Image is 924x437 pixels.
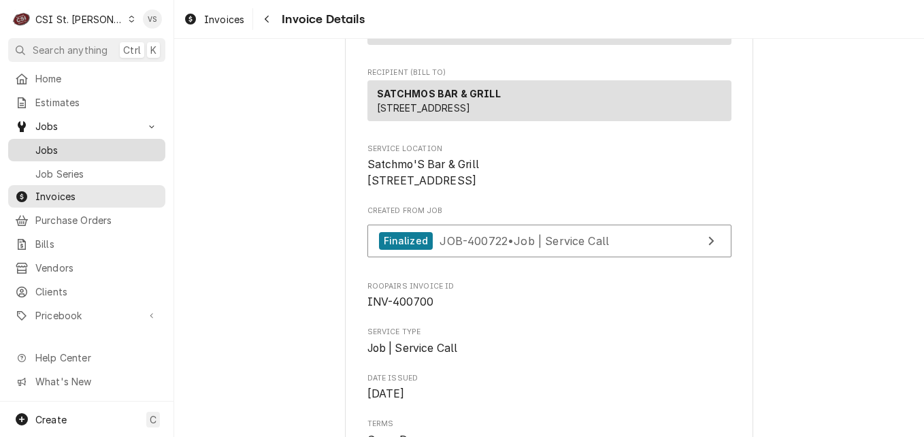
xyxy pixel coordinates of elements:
span: Search anything [33,43,108,57]
span: Jobs [35,119,138,133]
span: Invoices [35,189,159,204]
div: Invoice Recipient [367,67,731,127]
span: Estimates [35,95,159,110]
div: Date Issued [367,373,731,402]
span: Invoices [204,12,244,27]
span: Recipient (Bill To) [367,67,731,78]
span: Vendors [35,261,159,275]
span: Terms [367,419,731,430]
a: Go to Help Center [8,346,165,369]
a: Home [8,67,165,90]
span: Roopairs Invoice ID [367,281,731,292]
div: Vicky Stuesse's Avatar [143,10,162,29]
div: Service Location [367,144,731,189]
div: Roopairs Invoice ID [367,281,731,310]
button: Search anythingCtrlK [8,38,165,62]
div: VS [143,10,162,29]
a: Bills [8,233,165,255]
a: Jobs [8,139,165,161]
div: C [12,10,31,29]
span: Invoice Details [278,10,364,29]
span: JOB-400722 • Job | Service Call [440,233,609,247]
a: Invoices [178,8,250,31]
span: Home [35,71,159,86]
span: INV-400700 [367,295,434,308]
a: Estimates [8,91,165,114]
a: View Job [367,225,731,258]
span: Job | Service Call [367,342,458,355]
span: Service Location [367,144,731,155]
span: Ctrl [123,43,141,57]
span: C [150,412,156,427]
button: Navigate back [256,8,278,30]
a: Clients [8,280,165,303]
div: Service Type [367,327,731,356]
span: Clients [35,285,159,299]
strong: SATCHMOS BAR & GRILL [377,88,501,99]
span: Created From Job [367,206,731,216]
a: Purchase Orders [8,209,165,231]
span: Service Location [367,157,731,189]
span: Date Issued [367,386,731,402]
div: Recipient (Bill To) [367,80,731,121]
div: Recipient (Bill To) [367,80,731,127]
span: K [150,43,156,57]
div: Created From Job [367,206,731,264]
span: Service Type [367,340,731,357]
a: Go to Jobs [8,115,165,137]
span: [STREET_ADDRESS] [377,102,471,114]
span: Pricebook [35,308,138,323]
span: [DATE] [367,387,405,400]
span: Satchmo'S Bar & Grill [STREET_ADDRESS] [367,158,479,187]
div: CSI St. [PERSON_NAME] [35,12,124,27]
div: CSI St. Louis's Avatar [12,10,31,29]
a: Job Series [8,163,165,185]
span: What's New [35,374,157,389]
span: Create [35,414,67,425]
a: Go to What's New [8,370,165,393]
span: Service Type [367,327,731,338]
span: Bills [35,237,159,251]
span: Job Series [35,167,159,181]
span: Roopairs Invoice ID [367,294,731,310]
span: Jobs [35,143,159,157]
div: Finalized [379,232,433,250]
a: Invoices [8,185,165,208]
span: Purchase Orders [35,213,159,227]
a: Go to Pricebook [8,304,165,327]
a: Vendors [8,257,165,279]
span: Help Center [35,351,157,365]
span: Date Issued [367,373,731,384]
